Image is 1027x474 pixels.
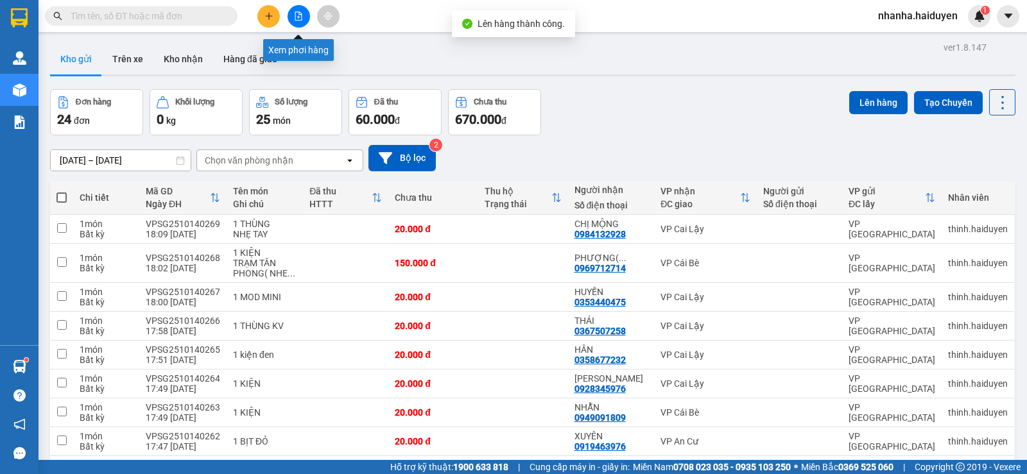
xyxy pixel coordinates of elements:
span: plus [264,12,273,21]
th: Toggle SortBy [842,181,942,215]
strong: 0369 525 060 [838,462,893,472]
span: ... [619,253,626,263]
span: | [903,460,905,474]
div: Số điện thoại [574,200,648,210]
div: HÂN [574,344,648,355]
span: aim [324,12,332,21]
div: 20.000 đ [395,407,472,418]
button: Kho nhận [153,44,213,74]
div: ĐC lấy [849,199,925,209]
div: ĐC giao [660,199,740,209]
img: warehouse-icon [13,360,26,373]
span: ... [288,268,295,278]
div: 0949091809 [574,412,626,423]
div: NHẸ TAY [233,229,297,239]
div: Ngày ĐH [146,199,210,209]
div: 20.000 đ [395,292,472,302]
div: 1 món [80,344,133,355]
button: Chưa thu670.000đ [448,89,541,135]
div: 1 KIỆN [233,407,297,418]
div: Bất kỳ [80,263,133,273]
button: Kho gửi [50,44,102,74]
div: VP [GEOGRAPHIC_DATA] [849,373,935,394]
div: VP gửi [849,186,925,196]
span: 25 [256,112,270,127]
th: Toggle SortBy [139,181,227,215]
span: đ [395,115,400,126]
div: 0928345976 [574,384,626,394]
div: thinh.haiduyen [948,258,1008,268]
div: 17:47 [DATE] [146,441,220,452]
span: Cung cấp máy in - giấy in: [530,460,630,474]
div: VP An Cư [660,436,750,446]
span: check-circle [462,19,472,29]
div: Xem phơi hàng [263,39,334,61]
div: VP Cái Bè [660,258,750,268]
div: VPSG2510140261 [146,460,220,470]
div: 1 MOD MINI [233,292,297,302]
div: thinh.haiduyen [948,407,1008,418]
div: 18:09 [DATE] [146,229,220,239]
button: aim [317,5,340,28]
span: 0 [157,112,164,127]
div: 0358677232 [574,355,626,365]
div: 20.000 đ [395,378,472,389]
div: VP [GEOGRAPHIC_DATA] [849,253,935,273]
div: VPSG2510140263 [146,402,220,412]
span: Miền Bắc [801,460,893,474]
button: caret-down [997,5,1019,28]
div: 150.000 đ [395,258,472,268]
div: PHƯỢNG( TRẠM TÂN PHONG) [574,253,648,263]
div: 1 THÙNG KV [233,321,297,331]
th: Toggle SortBy [654,181,757,215]
div: thinh.haiduyen [948,224,1008,234]
button: Lên hàng [849,91,908,114]
div: VP Cai Lậy [660,321,750,331]
sup: 1 [24,358,28,362]
span: đơn [74,115,90,126]
div: VP nhận [660,186,740,196]
button: Số lượng25món [249,89,342,135]
div: 20.000 đ [395,436,472,446]
div: Chưa thu [395,192,472,203]
div: Trạng thái [485,199,551,209]
button: Đã thu60.000đ [349,89,442,135]
div: 1 món [80,460,133,470]
img: logo-vxr [11,8,28,28]
div: thinh.haiduyen [948,292,1008,302]
span: question-circle [13,389,26,402]
div: thinh.haiduyen [948,378,1008,389]
div: VP Cai Lậy [660,292,750,302]
div: Bất kỳ [80,326,133,336]
div: 1 món [80,253,133,263]
span: file-add [294,12,303,21]
div: VPSG2510140265 [146,344,220,355]
span: 24 [57,112,71,127]
div: VP [GEOGRAPHIC_DATA] [849,402,935,423]
div: Bất kỳ [80,229,133,239]
div: 1 BỊT ĐỎ [233,436,297,446]
div: Bất kỳ [80,355,133,365]
div: VPSG2510140268 [146,253,220,263]
span: Lên hàng thành công. [478,19,565,29]
div: VP [GEOGRAPHIC_DATA] [849,431,935,452]
img: warehouse-icon [13,51,26,65]
div: Đơn hàng [76,97,111,106]
button: Bộ lọc [368,145,436,171]
div: VP [GEOGRAPHIC_DATA] [849,219,935,239]
div: VP [GEOGRAPHIC_DATA] [849,344,935,365]
div: Ghi chú [233,199,297,209]
div: thinh.haiduyen [948,350,1008,360]
div: ver 1.8.147 [944,40,987,55]
span: đ [501,115,506,126]
div: VP [GEOGRAPHIC_DATA] [849,287,935,307]
div: thinh.haiduyen [948,321,1008,331]
div: 1 món [80,431,133,441]
div: VPSG2510140267 [146,287,220,297]
div: thinh.haiduyen [948,436,1008,446]
div: Bất kỳ [80,297,133,307]
div: Nhân viên [948,192,1008,203]
span: notification [13,418,26,430]
button: Tạo Chuyến [914,91,983,114]
div: VPSG2510140266 [146,316,220,326]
